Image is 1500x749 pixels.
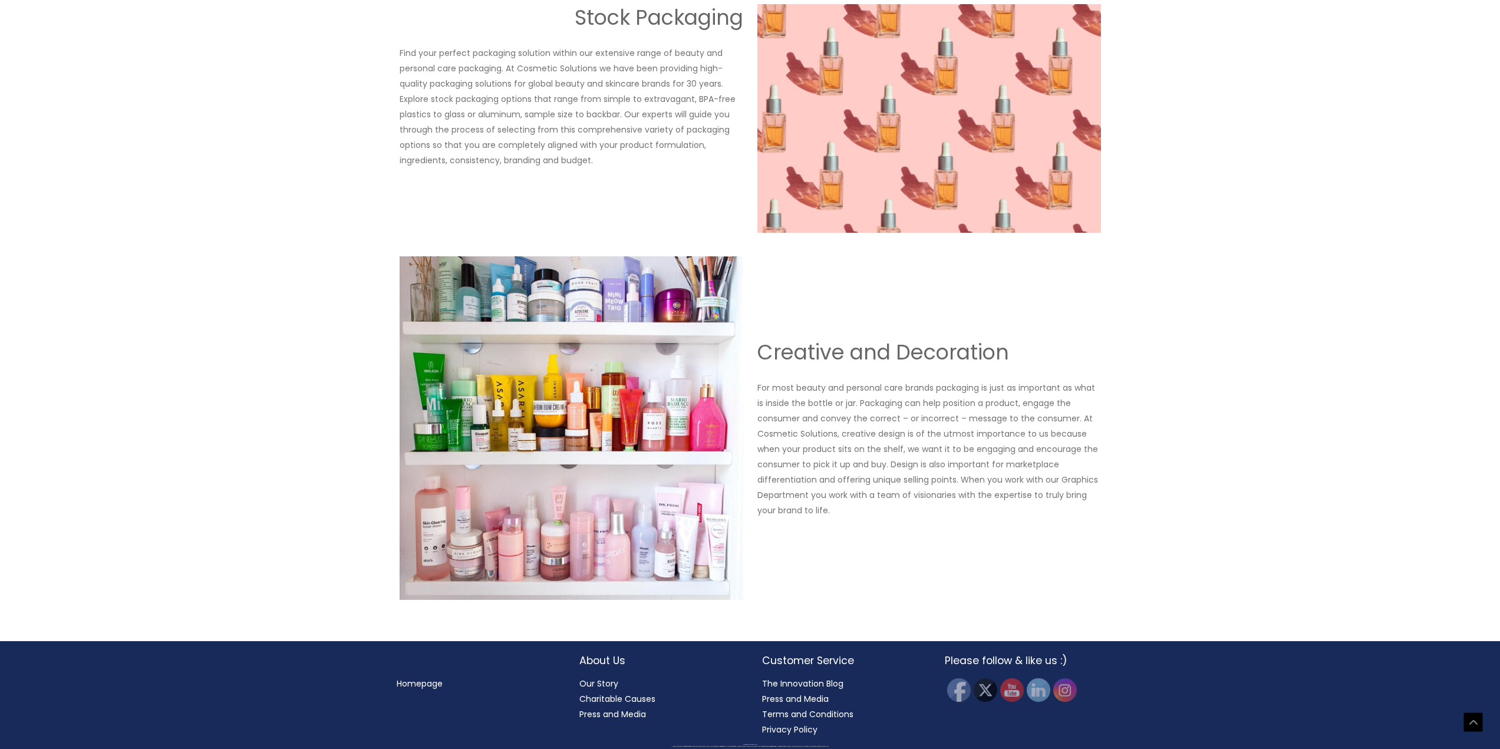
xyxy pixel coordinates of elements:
img: Private Label Skin Care image for stock packaging section features a occurring dropper skin care ... [757,4,1101,233]
div: Copyright © 2025 [21,744,1479,745]
a: The Innovation Blog [762,678,843,689]
nav: Customer Service [762,676,921,737]
h2: Creative and Decoration [757,339,1101,366]
p: Find your perfect packaging solution within our extensive range of beauty and personal care packa... [400,45,743,168]
h2: Stock Packaging [400,4,743,31]
a: Our Story [579,678,618,689]
div: All material on this Website, including design, text, images, logos and sounds, are owned by Cosm... [21,746,1479,747]
h2: Please follow & like us :) [945,653,1104,668]
a: Press and Media [762,693,829,705]
a: Privacy Policy [762,724,817,735]
nav: About Us [579,676,739,722]
img: Twitter [974,678,997,702]
a: Homepage [397,678,443,689]
a: Charitable Causes [579,693,655,705]
a: Press and Media [579,708,646,720]
span: Cosmetic Solutions [750,744,757,745]
a: Terms and Conditions [762,708,853,720]
h2: About Us [579,653,739,668]
img: Facebook [947,678,971,702]
nav: Menu [397,676,556,691]
h2: Customer Service [762,653,921,668]
p: For most beauty and personal care brands packaging is just as important as what is inside the bot... [757,380,1101,518]
img: Cosmetic Solutions Turnkey Packaging Creative Design [400,256,743,600]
